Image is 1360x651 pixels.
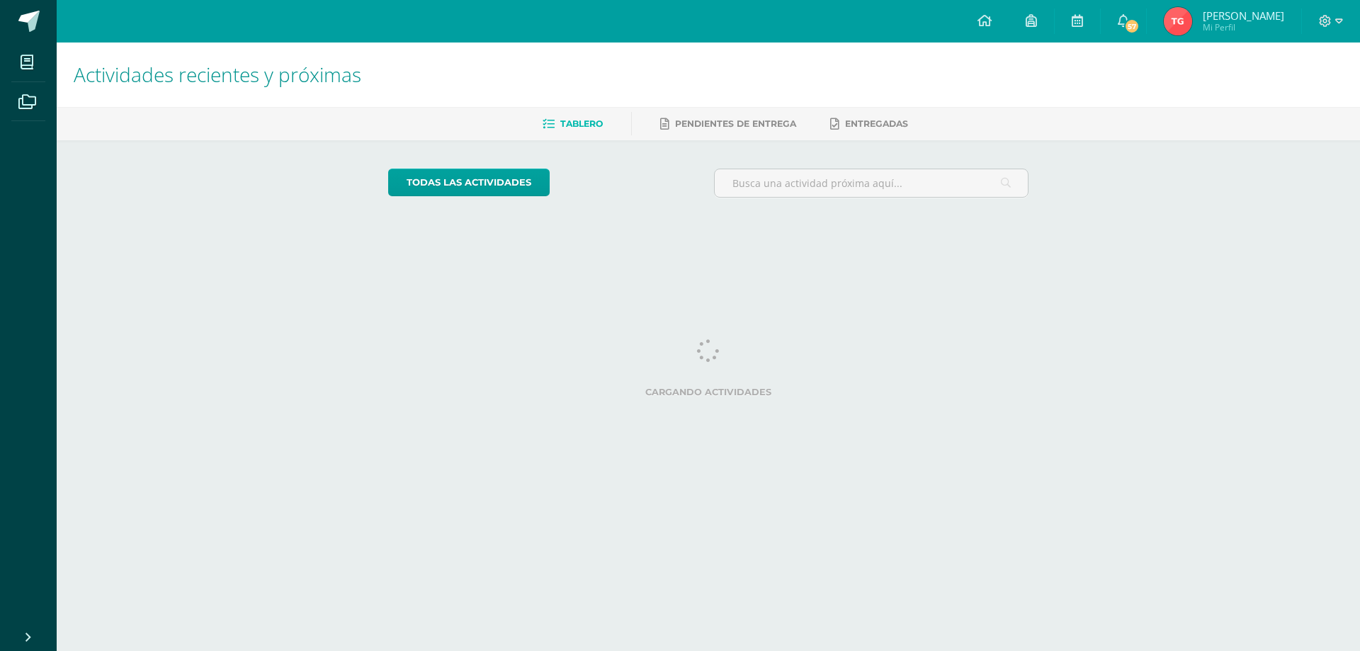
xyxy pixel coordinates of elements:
[388,387,1029,397] label: Cargando actividades
[1123,18,1139,34] span: 57
[845,118,908,129] span: Entregadas
[1164,7,1192,35] img: dbfb2bfd360794ed3a8c9f7324ad2826.png
[830,113,908,135] a: Entregadas
[388,169,550,196] a: todas las Actividades
[1203,21,1284,33] span: Mi Perfil
[675,118,796,129] span: Pendientes de entrega
[560,118,603,129] span: Tablero
[715,169,1028,197] input: Busca una actividad próxima aquí...
[1203,9,1284,23] span: [PERSON_NAME]
[543,113,603,135] a: Tablero
[660,113,796,135] a: Pendientes de entrega
[74,61,361,88] span: Actividades recientes y próximas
